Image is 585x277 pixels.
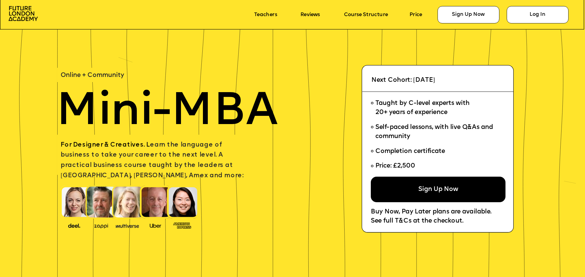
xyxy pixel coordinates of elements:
[409,12,422,18] a: Price
[371,209,491,215] span: Buy Now, Pay Later plans are available.
[144,222,167,228] img: image-99cff0b2-a396-4aab-8550-cf4071da2cb9.png
[371,218,463,224] span: See full T&Cs at the checkout.
[344,12,388,18] a: Course Structure
[9,6,38,21] img: image-aac980e9-41de-4c2d-a048-f29dd30a0068.png
[371,77,435,83] span: Next Cohort: [DATE]
[171,221,194,229] img: image-93eab660-639c-4de6-957c-4ae039a0235a.png
[61,142,243,179] span: earn the language of business to take your career to the next level. A practical business course ...
[375,100,470,116] span: Taught by C-level experts with 20+ years of experience
[90,222,112,228] img: image-b2f1584c-cbf7-4a77-bbe0-f56ae6ee31f2.png
[61,142,150,148] span: For Designer & Creatives. L
[375,148,445,154] span: Completion certificate
[114,221,141,229] img: image-b7d05013-d886-4065-8d38-3eca2af40620.png
[56,90,278,135] span: Mini-MBA
[300,12,320,18] a: Reviews
[61,72,124,78] span: Online + Community
[63,221,86,229] img: image-388f4489-9820-4c53-9b08-f7df0b8d4ae2.png
[254,12,277,18] a: Teachers
[375,163,415,169] span: Price: £2,500
[375,124,495,140] span: Self-paced lessons, with live Q&As and community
